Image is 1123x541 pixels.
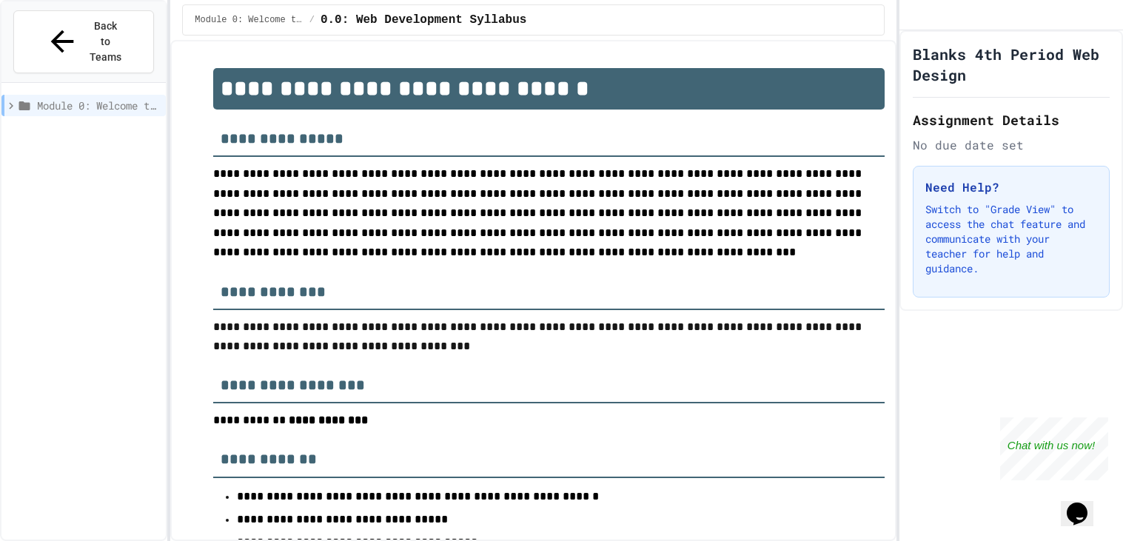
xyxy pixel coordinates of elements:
p: Switch to "Grade View" to access the chat feature and communicate with your teacher for help and ... [925,202,1097,276]
div: No due date set [913,136,1110,154]
span: 0.0: Web Development Syllabus [321,11,526,29]
h3: Need Help? [925,178,1097,196]
iframe: chat widget [1061,482,1108,526]
span: Back to Teams [88,19,123,65]
span: / [309,14,315,26]
span: Module 0: Welcome to Web Development [195,14,303,26]
button: Back to Teams [13,10,154,73]
iframe: chat widget [1000,417,1108,480]
h1: Blanks 4th Period Web Design [913,44,1110,85]
span: Module 0: Welcome to Web Development [37,98,160,113]
h2: Assignment Details [913,110,1110,130]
